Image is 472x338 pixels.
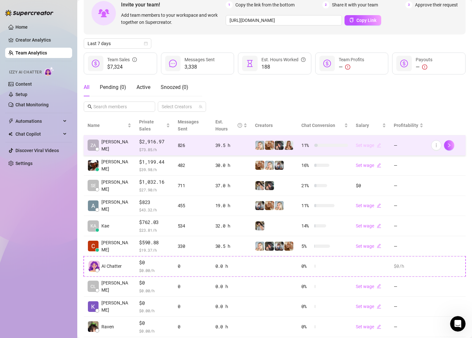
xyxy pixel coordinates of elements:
[15,50,47,55] a: Team Analytics
[139,227,170,233] span: $ 23.81 /h
[100,83,126,91] div: Pending ( 0 )
[101,179,131,193] span: [PERSON_NAME]
[139,328,170,334] span: $ 0.00 /h
[356,203,381,208] a: Set wageedit
[251,116,297,135] th: Creators
[88,301,99,312] img: Kara Krueger
[261,56,306,63] div: Est. Hours Worked
[215,323,247,330] div: 0.0 h
[405,1,412,8] span: 3
[139,267,170,274] span: $ 0.00 /h
[90,222,96,229] span: KA
[139,259,170,266] span: $0
[394,123,418,128] span: Profitability
[184,63,215,71] span: 3,338
[139,138,170,146] span: $2,916.97
[64,76,83,82] span: chatters
[390,276,427,297] td: —
[390,297,427,317] td: —
[139,119,154,131] span: Private Sales
[275,141,284,150] img: Riley
[107,56,137,63] div: Team Sales
[6,42,92,53] span: Accessing OnlyFans Accounts with the Supercreator Desktop App
[394,263,423,270] div: $0 /h
[301,56,306,63] span: question-circle
[6,76,114,88] span: , and account managers all in one workspace
[390,156,427,176] td: —
[101,239,131,253] span: [PERSON_NAME]
[15,24,28,30] a: Home
[284,242,293,251] img: Roux️‍
[339,57,364,62] span: Team Profits
[215,202,247,209] div: 19.0 h
[113,3,125,14] div: Close
[301,283,312,290] span: 0 %
[139,198,170,206] span: $823
[88,160,99,171] img: Ari Kirk
[284,141,293,150] img: Roux
[44,67,54,76] img: AI Chatter
[178,182,208,189] div: 711
[415,1,458,8] span: Approve their request
[184,57,215,62] span: Messages Sent
[139,247,170,253] span: $ 19.37 /h
[301,202,312,209] span: 11 %
[161,84,188,90] span: Snoozed ( 0 )
[52,195,71,200] span: chatters
[261,63,306,71] span: 188
[121,1,226,9] span: Invite your team!
[9,69,42,75] span: Izzy AI Chatter
[301,162,312,169] span: 16 %
[377,163,381,168] span: edit
[139,319,170,327] span: $0
[6,132,72,138] span: ... AI Chat Copilot: That helps
[6,195,52,200] span: ... between different
[84,83,90,91] div: All
[416,57,432,62] span: Payouts
[356,143,381,148] a: Set wageedit
[390,236,427,256] td: —
[275,242,284,251] img: ANDREA
[178,202,208,209] div: 455
[72,132,91,138] span: chatters
[215,243,247,250] div: 30.5 h
[323,60,331,67] span: dollar-circle
[301,323,312,330] span: 0 %
[226,1,233,8] span: 1
[265,141,274,150] img: Roux️‍
[101,323,114,330] span: Raven
[400,60,408,67] span: dollar-circle
[322,1,329,8] span: 2
[139,166,170,173] span: $ 39.98 /h
[178,162,208,169] div: 482
[255,201,264,210] img: ANDREA
[115,21,120,26] div: Clear
[255,242,264,251] img: Megan
[14,55,33,60] span: Chatters
[275,161,284,170] img: ANDREA
[356,284,381,289] a: Set wageedit
[91,132,110,138] span: be more
[377,284,381,288] span: edit
[137,84,150,90] span: Active
[390,317,427,337] td: —
[339,63,364,71] div: —
[6,126,72,131] span: Start Here: Product Overview
[265,181,274,190] img: Riley
[255,141,264,150] img: Megan
[178,222,208,229] div: 534
[132,56,137,63] span: info-circle
[101,222,109,229] span: Kae
[349,18,354,22] span: copy
[6,188,49,194] span: Fans Copilot (CRM)
[447,143,451,148] span: right
[390,196,427,216] td: —
[90,142,96,149] span: ZA
[101,198,131,213] span: [PERSON_NAME]
[139,299,170,307] span: $0
[6,70,92,75] span: Onboard your agency to Supercreator
[139,287,170,294] span: $ 0.00 /h
[6,104,62,116] span: ... your tips and improve your
[139,279,170,287] span: $0
[15,35,67,45] a: Creator Analytics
